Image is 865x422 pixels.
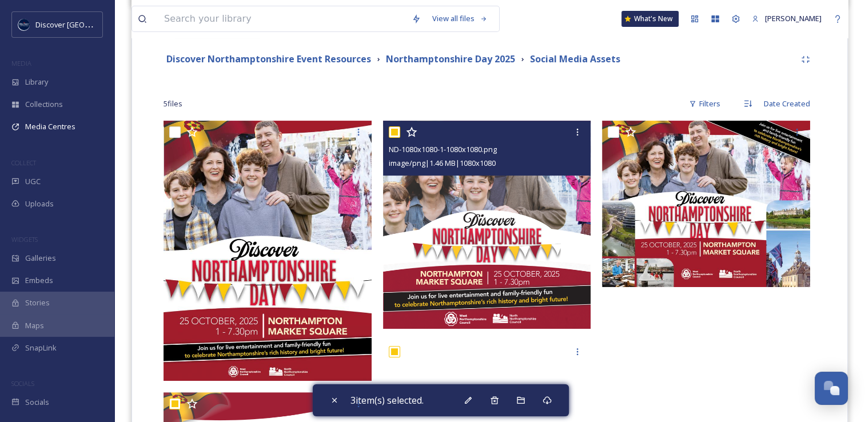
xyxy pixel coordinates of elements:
strong: Social Media Assets [530,53,620,65]
span: Library [25,77,48,87]
span: Maps [25,320,44,331]
span: UGC [25,176,41,187]
button: Open Chat [815,372,848,405]
img: 1200x1500 northamptonshire day.jpg [164,121,372,381]
span: Embeds [25,275,53,286]
img: ND-1080x1080-1-1080x1080.png [383,121,591,329]
span: Stories [25,297,50,308]
span: WIDGETS [11,235,38,244]
img: 1500x1200 Northamptonshire day (1).jpg [602,121,810,287]
span: Media Centres [25,121,75,132]
span: MEDIA [11,59,31,67]
span: 5 file s [164,98,182,109]
a: View all files [426,7,493,30]
span: 3 item(s) selected. [350,393,424,407]
span: Discover [GEOGRAPHIC_DATA] [35,19,139,30]
span: Socials [25,397,49,408]
input: Search your library [158,6,406,31]
strong: Discover Northamptonshire Event Resources [166,53,371,65]
span: Galleries [25,253,56,264]
span: COLLECT [11,158,36,167]
a: What's New [621,11,679,27]
span: Uploads [25,198,54,209]
div: Date Created [758,93,816,115]
span: Collections [25,99,63,110]
span: image/png | 1.46 MB | 1080 x 1080 [389,158,496,168]
span: SOCIALS [11,379,34,388]
span: ND-1080x1080-1-1080x1080.png [389,144,497,154]
div: Filters [683,93,726,115]
span: [PERSON_NAME] [765,13,822,23]
a: [PERSON_NAME] [746,7,827,30]
img: Untitled%20design%20%282%29.png [18,19,30,30]
span: SnapLink [25,343,57,353]
strong: Northamptonshire Day 2025 [386,53,515,65]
